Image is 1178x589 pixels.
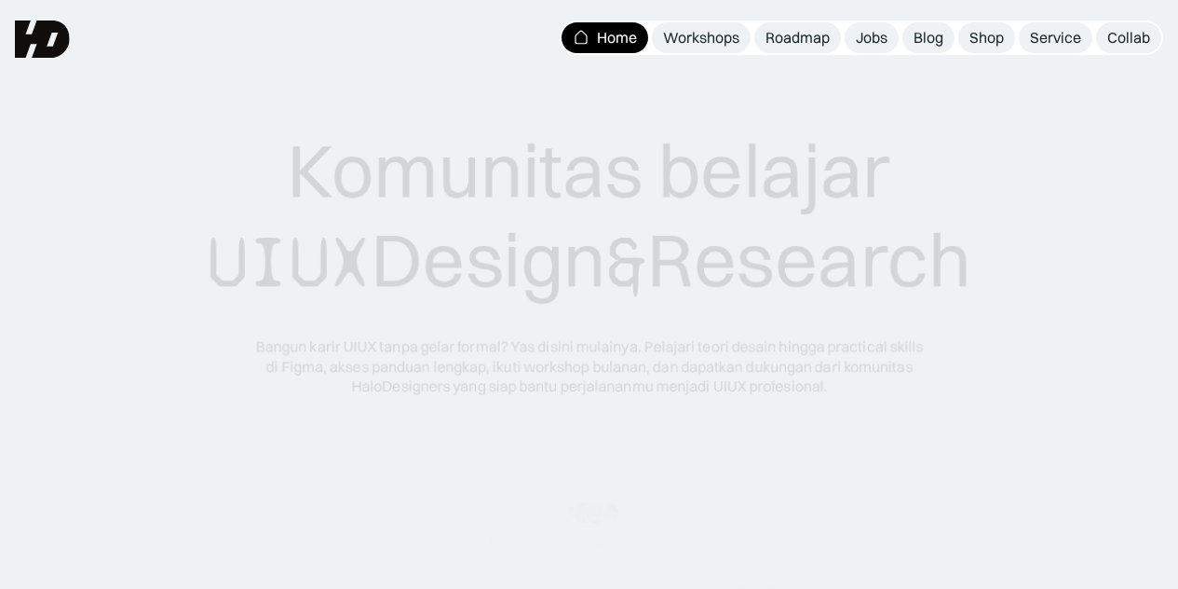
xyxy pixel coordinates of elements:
[207,218,371,308] span: UIUX
[1107,28,1150,48] div: Collab
[589,532,623,551] span: 50k+
[969,28,1004,48] div: Shop
[902,22,955,53] a: Blog
[856,28,887,48] div: Jobs
[489,532,689,552] div: Dipercaya oleh designers
[845,22,899,53] a: Jobs
[663,28,739,48] div: Workshops
[606,218,647,308] span: &
[207,126,971,308] div: Komunitas belajar Design Research
[754,22,841,53] a: Roadmap
[652,22,751,53] a: Workshops
[597,28,637,48] div: Home
[958,22,1015,53] a: Shop
[765,28,830,48] div: Roadmap
[1019,22,1092,53] a: Service
[914,28,943,48] div: Blog
[254,337,925,395] div: Bangun karir UIUX tanpa gelar formal? Yas disini mulainya. Pelajari teori desain hingga practical...
[1096,22,1161,53] a: Collab
[1030,28,1081,48] div: Service
[562,22,648,53] a: Home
